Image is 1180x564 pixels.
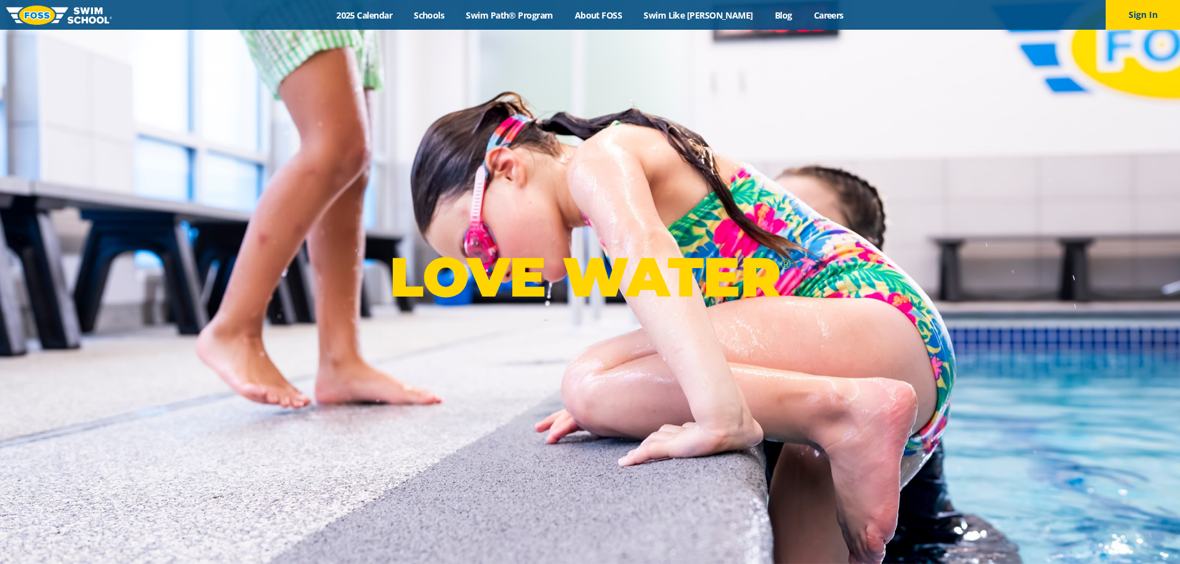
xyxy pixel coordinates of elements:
a: About FOSS [564,9,633,21]
a: Swim Like [PERSON_NAME] [633,9,764,21]
img: FOSS Swim School Logo [6,6,112,25]
a: Blog [764,9,803,21]
a: Careers [803,9,854,21]
a: Swim Path® Program [455,9,564,21]
a: Schools [403,9,455,21]
a: 2025 Calendar [326,9,403,21]
p: LOVE WATER [390,244,790,310]
sup: ® [780,256,790,272]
